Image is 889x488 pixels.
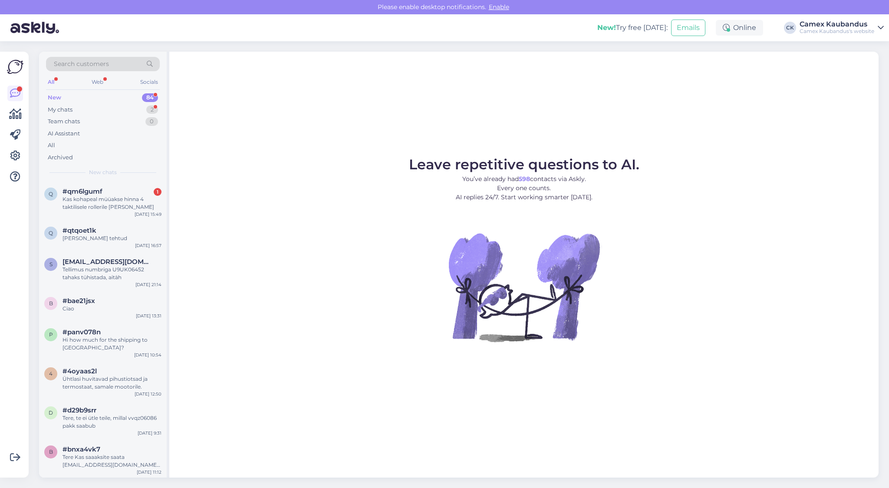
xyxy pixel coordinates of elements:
[48,93,61,102] div: New
[716,20,763,36] div: Online
[63,305,161,313] div: Ciao
[63,297,95,305] span: #bae21jsx
[54,59,109,69] span: Search customers
[63,328,101,336] span: #panv078n
[48,129,80,138] div: AI Assistant
[49,261,53,267] span: S
[63,234,161,242] div: [PERSON_NAME] tehtud
[63,367,97,375] span: #4oyaas2l
[486,3,512,11] span: Enable
[142,93,158,102] div: 84
[446,209,602,365] img: No Chat active
[63,266,161,281] div: Tellimus numbriga U9UK06452 tahaks tühistada, aitäh
[136,313,161,319] div: [DATE] 13:31
[519,175,530,183] b: 598
[409,175,639,202] p: You’ve already had contacts via Askly. Every one counts. AI replies 24/7. Start working smarter [...
[800,21,884,35] a: Camex KaubandusCamex Kaubandus's website
[145,117,158,126] div: 0
[137,469,161,475] div: [DATE] 11:12
[597,23,668,33] div: Try free [DATE]:
[63,188,102,195] span: #qm6lgumf
[154,188,161,196] div: 1
[784,22,796,34] div: CK
[409,156,639,173] span: Leave repetitive questions to AI.
[138,76,160,88] div: Socials
[49,191,53,197] span: q
[63,336,161,352] div: Hi how much for the shipping to [GEOGRAPHIC_DATA]?
[48,106,72,114] div: My chats
[135,211,161,218] div: [DATE] 15:49
[135,391,161,397] div: [DATE] 12:50
[49,300,53,307] span: b
[63,445,100,453] span: #bnxa4vk7
[49,448,53,455] span: b
[138,430,161,436] div: [DATE] 9:31
[46,76,56,88] div: All
[49,331,53,338] span: p
[63,414,161,430] div: Tere, te ei ütle teile, millal vvqz06086 pakk saabub
[49,370,53,377] span: 4
[597,23,616,32] b: New!
[48,117,80,126] div: Team chats
[671,20,705,36] button: Emails
[135,242,161,249] div: [DATE] 16:57
[49,409,53,416] span: d
[7,59,23,75] img: Askly Logo
[63,227,96,234] span: #qtqoet1k
[48,141,55,150] div: All
[90,76,105,88] div: Web
[89,168,117,176] span: New chats
[63,195,161,211] div: Kas kohapeal müüakse hinna 4 taktilisele rollerile [PERSON_NAME]
[135,281,161,288] div: [DATE] 21:14
[800,28,874,35] div: Camex Kaubandus's website
[63,406,96,414] span: #d29b9srr
[63,258,153,266] span: Sectorx5@hotmail.com
[146,106,158,114] div: 2
[49,230,53,236] span: q
[134,352,161,358] div: [DATE] 10:54
[63,453,161,469] div: Tere Kas saaaksite saata [EMAIL_ADDRESS][DOMAIN_NAME] e-[PERSON_NAME] ka minu tellimuse arve: EWF...
[63,375,161,391] div: Ühtlasi huvitavad pihustiotsad ja termostaat, samale mootorile.
[800,21,874,28] div: Camex Kaubandus
[48,153,73,162] div: Archived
